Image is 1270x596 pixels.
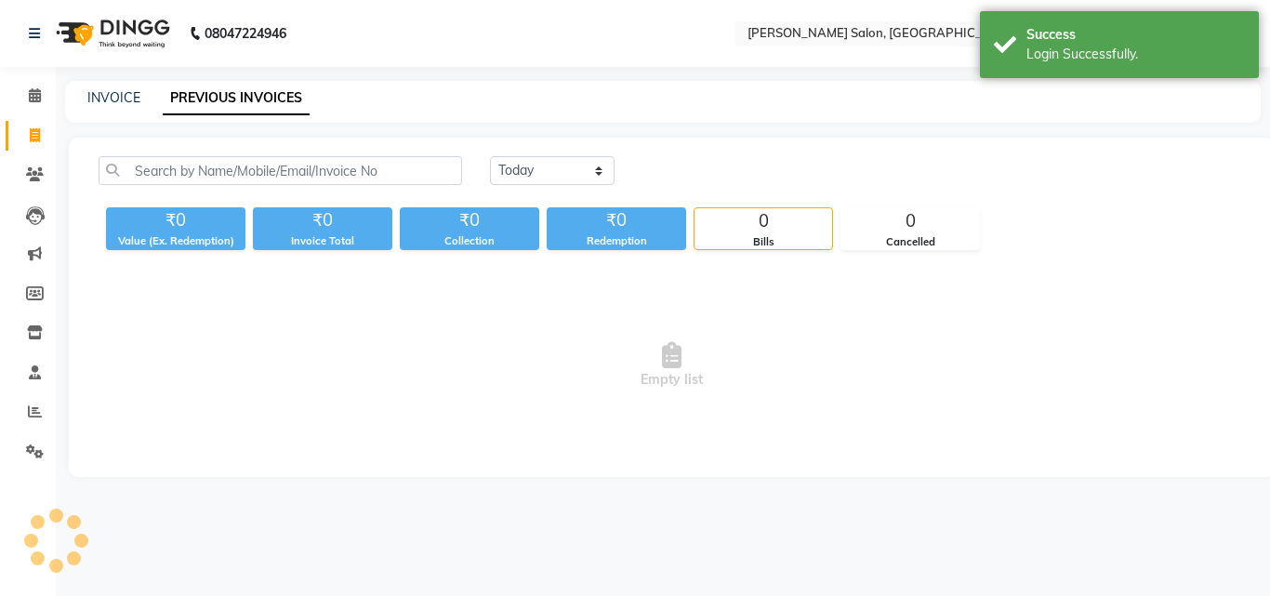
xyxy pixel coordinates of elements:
div: Invoice Total [253,233,392,249]
input: Search by Name/Mobile/Email/Invoice No [99,156,462,185]
div: Success [1026,25,1245,45]
div: Redemption [547,233,686,249]
div: Value (Ex. Redemption) [106,233,245,249]
div: ₹0 [400,207,539,233]
div: Bills [695,234,832,250]
div: ₹0 [253,207,392,233]
span: Empty list [99,272,1245,458]
div: Cancelled [841,234,979,250]
div: Collection [400,233,539,249]
div: 0 [695,208,832,234]
a: INVOICE [87,89,140,106]
div: 0 [841,208,979,234]
div: ₹0 [106,207,245,233]
b: 08047224946 [205,7,286,60]
div: ₹0 [547,207,686,233]
img: logo [47,7,175,60]
a: PREVIOUS INVOICES [163,82,310,115]
div: Login Successfully. [1026,45,1245,64]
